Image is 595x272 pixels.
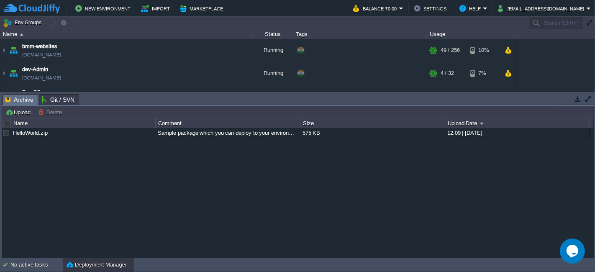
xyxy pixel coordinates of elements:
div: 12:09 | [DATE] [445,128,589,138]
a: dev-Admin [22,65,48,74]
div: No active tasks [10,258,63,272]
div: 19% [470,85,497,108]
div: Comment [156,118,300,128]
span: [DOMAIN_NAME] [22,51,61,59]
div: 10% [470,39,497,62]
img: AMDAwAAAACH5BAEAAAAALAAAAAABAAEAAAICRAEAOw== [0,39,7,62]
button: Balance ₹0.00 [353,3,399,13]
div: Sample package which you can deploy to your environment. Feel free to delete and upload a package... [156,128,300,138]
img: AMDAwAAAACH5BAEAAAAALAAAAAABAAEAAAICRAEAOw== [0,85,7,108]
div: Tags [294,29,427,39]
span: Archive [5,95,33,105]
img: AMDAwAAAACH5BAEAAAAALAAAAAABAAEAAAICRAEAOw== [8,85,19,108]
button: Deployment Manager [67,261,127,269]
div: Running [251,62,293,85]
button: Env Groups [3,17,44,28]
div: Upload Date [446,118,590,128]
span: Git / SVN [42,95,74,105]
div: Size [301,118,445,128]
button: Settings [414,3,449,13]
button: [EMAIL_ADDRESS][DOMAIN_NAME] [498,3,587,13]
a: bmm-websites [22,42,57,51]
span: [DOMAIN_NAME] [22,74,61,82]
div: 575 KB [300,128,444,138]
div: Running [251,39,293,62]
div: 21 / 160 [441,85,460,108]
button: Import [141,3,172,13]
div: Name [11,118,155,128]
img: AMDAwAAAACH5BAEAAAAALAAAAAABAAEAAAICRAEAOw== [20,33,23,36]
img: AMDAwAAAACH5BAEAAAAALAAAAAABAAEAAAICRAEAOw== [8,39,19,62]
div: Status [252,29,293,39]
img: AMDAwAAAACH5BAEAAAAALAAAAAABAAEAAAICRAEAOw== [8,62,19,85]
img: AMDAwAAAACH5BAEAAAAALAAAAAABAAEAAAICRAEAOw== [0,62,7,85]
div: 49 / 256 [441,39,460,62]
button: Marketplace [180,3,226,13]
button: New Environment [75,3,133,13]
div: Name [1,29,251,39]
iframe: chat widget [560,239,587,264]
div: Usage [428,29,516,39]
button: Upload [5,108,33,116]
button: Help [459,3,483,13]
button: Delete [38,108,64,116]
img: CloudJiffy [3,3,60,14]
a: HelloWorld.zip [13,130,48,136]
div: 4 / 32 [441,62,454,85]
div: 7% [470,62,497,85]
a: Dev-DB [22,88,41,97]
div: Running [251,85,293,108]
